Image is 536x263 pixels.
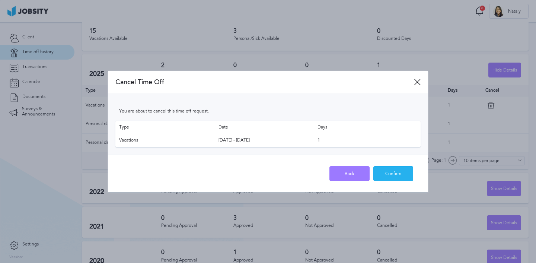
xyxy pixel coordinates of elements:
[329,166,370,181] button: Back
[119,138,218,143] span: Vacations
[218,138,318,143] span: [DATE] - [DATE]
[374,167,413,181] div: Confirm
[119,125,218,130] span: Type
[318,125,417,130] span: Days
[218,125,318,130] span: Date
[318,138,417,143] span: 1
[330,167,369,181] div: Back
[119,108,209,114] span: You are about to cancel this time off request.
[373,166,414,181] button: Confirm
[115,78,164,86] span: Cancel Time Off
